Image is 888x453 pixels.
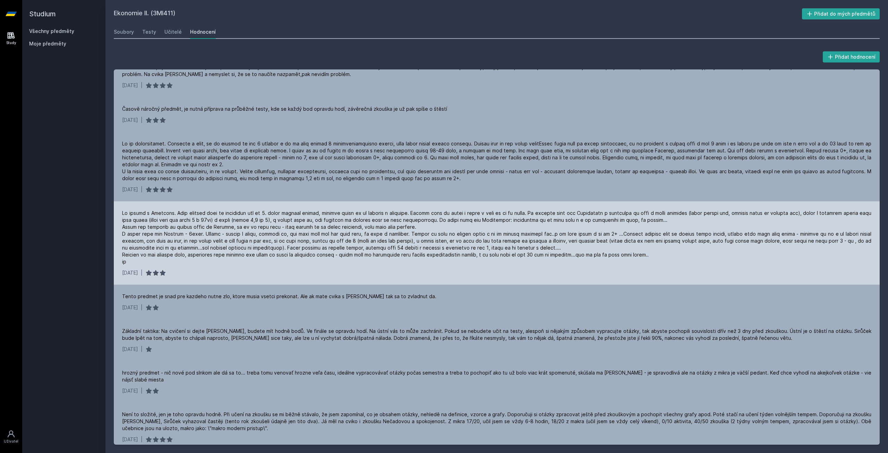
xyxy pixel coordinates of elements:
[122,82,138,89] div: [DATE]
[114,8,802,19] h2: Ekonomie II. (3MI411)
[141,269,143,276] div: |
[4,439,18,444] div: Uživatel
[29,28,74,34] a: Všechny předměty
[190,28,216,35] div: Hodnocení
[122,117,138,124] div: [DATE]
[122,269,138,276] div: [DATE]
[122,106,447,112] div: Časově náročný předmět, je nutná příprava na průběžné testy, kde se každý bod opravdu hodí, závěr...
[29,40,66,47] span: Moje předměty
[122,387,138,394] div: [DATE]
[802,8,880,19] button: Přidat do mých předmětů
[122,411,871,432] div: Není to složité, jen je toho opravdu hodně. Při učení na zkoušku se mi běžně stávalo, že jsem zap...
[141,346,143,353] div: |
[122,293,436,300] div: Tento predmet je snad pre kazdeho nutne zlo, ktore musia vsetci prekonat. Ale ak mate cvika s [PE...
[141,387,143,394] div: |
[141,186,143,193] div: |
[122,328,871,342] div: Základní taktika: Na cvičení si dejte [PERSON_NAME], budete mít hodně bodů. Ve finále se opravdu ...
[823,51,880,62] button: Přidat hodnocení
[190,25,216,39] a: Hodnocení
[6,40,16,45] div: Study
[141,436,143,443] div: |
[122,140,871,182] div: Lo ip dolorsitamet. Consecte a elit, se do eiusmod te inc 6 utlabor e do ma aliq enimad 8 minimve...
[114,25,134,39] a: Soubory
[141,117,143,124] div: |
[1,426,21,447] a: Uživatel
[142,28,156,35] div: Testy
[141,304,143,311] div: |
[122,369,871,383] div: hrozný predmet - nič nové pod slnkom ale dá sa to... treba tomu venovať hrozne veľa času, ideálne...
[114,28,134,35] div: Soubory
[122,346,138,353] div: [DATE]
[142,25,156,39] a: Testy
[122,304,138,311] div: [DATE]
[164,25,182,39] a: Učitelé
[122,186,138,193] div: [DATE]
[122,64,871,78] div: Předmět mi nepřijde až tak náročnej na to, že to má být vyšší level eka. Popravdě na bakaláři na ...
[164,28,182,35] div: Učitelé
[1,28,21,49] a: Study
[122,436,138,443] div: [DATE]
[122,210,871,265] div: Lo ipsumd s Ametcons. Adip elitsed doei te incididun utl et 5. dolor magnaal enimad, minimve quis...
[141,82,143,89] div: |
